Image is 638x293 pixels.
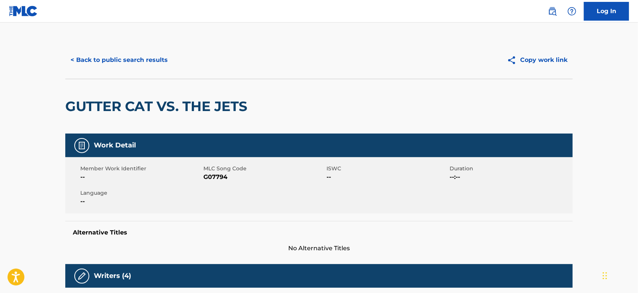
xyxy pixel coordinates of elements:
[77,141,86,150] img: Work Detail
[327,165,448,173] span: ISWC
[65,98,251,115] h2: GUTTER CAT VS. THE JETS
[450,173,571,182] span: --:--
[77,272,86,281] img: Writers
[80,173,202,182] span: --
[450,165,571,173] span: Duration
[203,165,325,173] span: MLC Song Code
[567,7,576,16] img: help
[545,4,560,19] a: Public Search
[80,197,202,206] span: --
[9,6,38,17] img: MLC Logo
[327,173,448,182] span: --
[65,244,573,253] span: No Alternative Titles
[584,2,629,21] a: Log In
[564,4,579,19] div: Help
[502,51,573,69] button: Copy work link
[80,165,202,173] span: Member Work Identifier
[94,141,136,150] h5: Work Detail
[548,7,557,16] img: search
[600,257,638,293] iframe: Chat Widget
[80,189,202,197] span: Language
[73,229,565,236] h5: Alternative Titles
[94,272,131,280] h5: Writers (4)
[507,56,520,65] img: Copy work link
[603,264,607,287] div: Drag
[203,173,325,182] span: G07794
[65,51,173,69] button: < Back to public search results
